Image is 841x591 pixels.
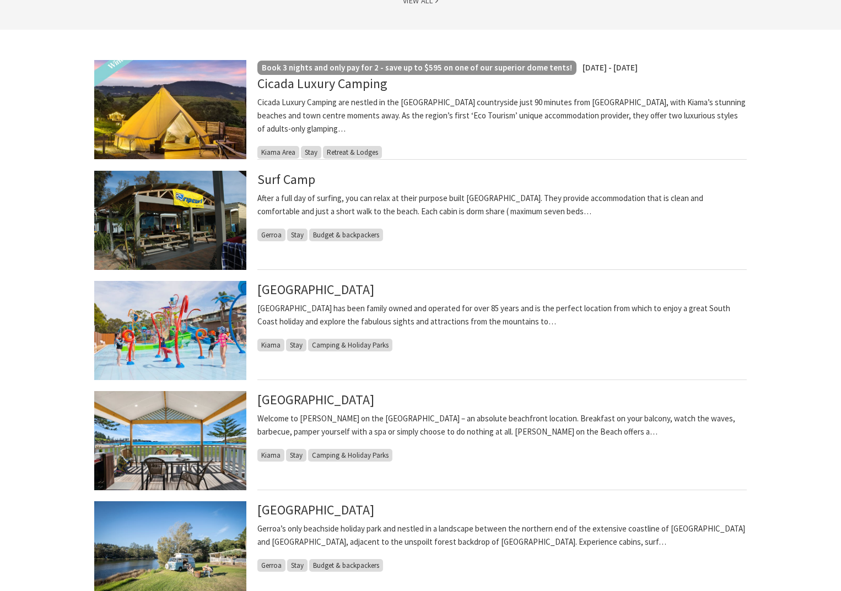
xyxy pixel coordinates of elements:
[309,229,383,241] span: Budget & backpackers
[94,171,246,270] img: Surf Camp Common Area
[286,339,306,351] span: Stay
[257,522,747,549] p: Gerroa’s only beachside holiday park and nestled in a landscape between the northern end of the e...
[583,62,638,73] span: [DATE] - [DATE]
[257,302,747,328] p: [GEOGRAPHIC_DATA] has been family owned and operated for over 85 years and is the perfect locatio...
[257,146,299,159] span: Kiama Area
[262,61,572,74] p: Book 3 nights and only pay for 2 - save up to $595 on one of our superior dome tents!
[257,96,747,135] p: Cicada Luxury Camping are nestled in the [GEOGRAPHIC_DATA] countryside just 90 minutes from [GEOG...
[286,449,306,462] span: Stay
[257,281,374,298] a: [GEOGRAPHIC_DATA]
[257,171,315,188] a: Surf Camp
[257,75,387,92] a: Cicada Luxury Camping
[309,559,383,572] span: Budget & backpackers
[257,229,285,241] span: Gerroa
[257,391,374,408] a: [GEOGRAPHIC_DATA]
[257,449,284,462] span: Kiama
[257,192,747,218] p: After a full day of surfing, you can relax at their purpose built [GEOGRAPHIC_DATA]. They provide...
[323,146,382,159] span: Retreat & Lodges
[94,391,246,490] img: Kendalls on the Beach Holiday Park
[308,339,392,351] span: Camping & Holiday Parks
[287,229,308,241] span: Stay
[287,559,308,572] span: Stay
[257,412,747,438] p: Welcome to [PERSON_NAME] on the [GEOGRAPHIC_DATA] – an absolute beachfront location. Breakfast on...
[257,339,284,351] span: Kiama
[301,146,321,159] span: Stay
[308,449,392,462] span: Camping & Holiday Parks
[257,559,285,572] span: Gerroa
[257,501,374,518] a: [GEOGRAPHIC_DATA]
[94,281,246,380] img: Sunny's Aquaventure Park at BIG4 Easts Beach Kiama Holiday Park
